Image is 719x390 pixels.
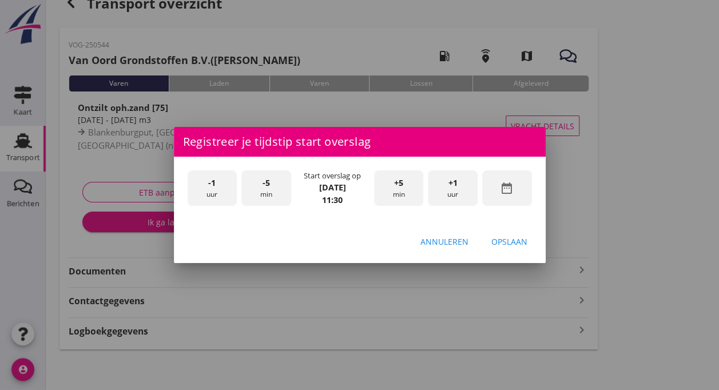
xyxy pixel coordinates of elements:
span: +1 [448,177,458,189]
div: uur [428,170,478,206]
strong: 11:30 [322,194,343,205]
button: Opslaan [482,231,537,252]
span: -5 [263,177,270,189]
div: uur [188,170,237,206]
div: Start overslag op [304,170,361,181]
div: Annuleren [420,236,468,248]
span: -1 [208,177,216,189]
span: +5 [394,177,403,189]
div: Opslaan [491,236,527,248]
div: min [374,170,424,206]
div: Registreer je tijdstip start overslag [174,127,546,157]
i: date_range [500,181,514,195]
strong: [DATE] [319,182,346,193]
button: Annuleren [411,231,478,252]
div: min [241,170,291,206]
